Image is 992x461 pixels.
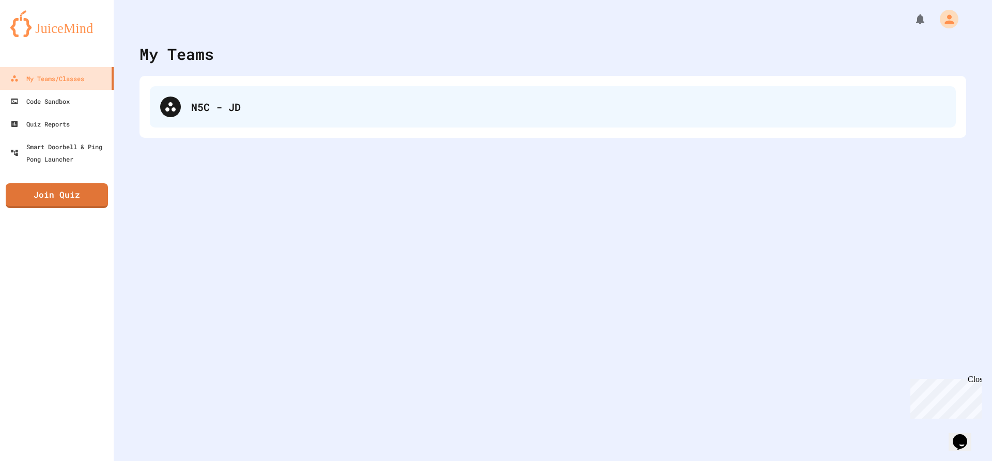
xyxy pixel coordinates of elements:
div: My Account [929,7,961,31]
div: My Teams/Classes [10,72,84,85]
iframe: chat widget [906,375,982,419]
div: N5C - JD [150,86,956,128]
iframe: chat widget [949,420,982,451]
div: Code Sandbox [10,95,70,107]
div: My Teams [139,42,214,66]
img: logo-orange.svg [10,10,103,37]
div: N5C - JD [191,99,946,115]
div: My Notifications [895,10,929,28]
div: Chat with us now!Close [4,4,71,66]
div: Smart Doorbell & Ping Pong Launcher [10,140,110,165]
div: Quiz Reports [10,118,70,130]
a: Join Quiz [6,183,108,208]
